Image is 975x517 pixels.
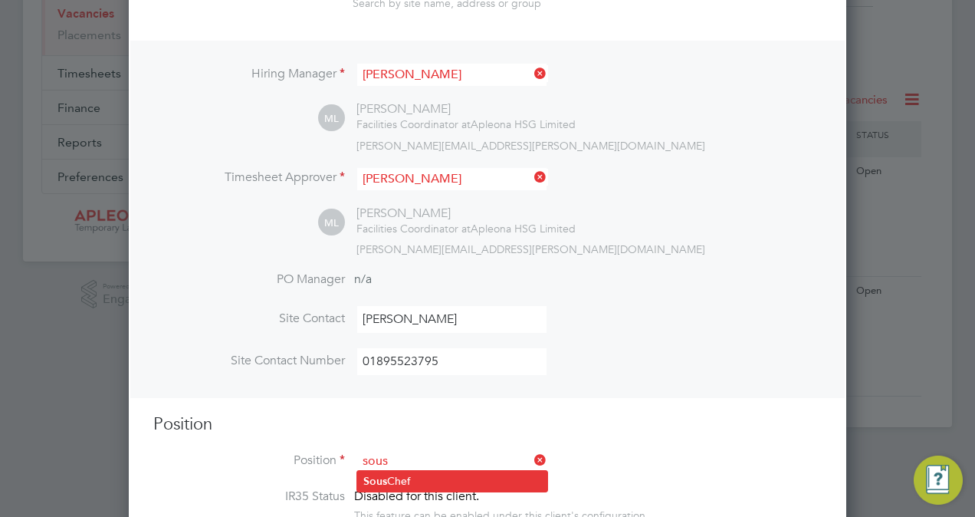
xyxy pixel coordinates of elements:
[318,209,345,236] span: ML
[357,471,547,492] li: Chef
[153,489,345,505] label: IR35 Status
[356,117,471,131] span: Facilities Coordinator at
[356,101,576,117] div: [PERSON_NAME]
[153,311,345,327] label: Site Contact
[356,206,576,222] div: [PERSON_NAME]
[357,64,547,86] input: Search for...
[356,117,576,131] div: Apleona HSG Limited
[153,453,345,469] label: Position
[153,66,345,82] label: Hiring Manager
[356,139,705,153] span: [PERSON_NAME][EMAIL_ADDRESS][PERSON_NAME][DOMAIN_NAME]
[914,456,963,505] button: Engage Resource Center
[354,272,372,287] span: n/a
[356,222,471,235] span: Facilities Coordinator at
[363,475,387,488] b: Sous
[356,222,576,235] div: Apleona HSG Limited
[357,450,547,473] input: Search for...
[356,242,705,256] span: [PERSON_NAME][EMAIL_ADDRESS][PERSON_NAME][DOMAIN_NAME]
[153,170,345,186] label: Timesheet Approver
[153,353,345,369] label: Site Contact Number
[153,413,822,436] h3: Position
[357,168,547,190] input: Search for...
[354,489,479,504] span: Disabled for this client.
[153,272,345,288] label: PO Manager
[318,105,345,132] span: ML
